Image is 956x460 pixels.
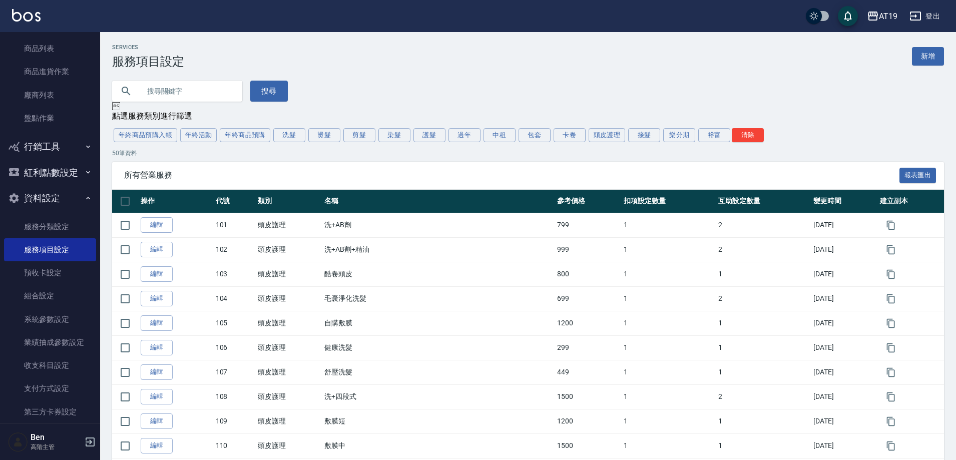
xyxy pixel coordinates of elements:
a: 編輯 [141,291,173,306]
td: 毛囊淨化洗髮 [322,286,555,311]
a: 商品進貨作業 [4,60,96,83]
td: 101 [213,213,256,237]
td: [DATE] [811,311,877,335]
div: AT19 [879,10,897,23]
td: 敷膜短 [322,409,555,433]
td: [DATE] [811,237,877,262]
td: 110 [213,433,256,458]
button: 接髮 [628,128,660,142]
td: 敷膜中 [322,433,555,458]
button: 樂分期 [663,128,695,142]
a: 盤點作業 [4,107,96,130]
td: [DATE] [811,262,877,286]
button: save [838,6,858,26]
a: 預收卡設定 [4,261,96,284]
td: 2 [716,213,810,237]
a: 第三方卡券設定 [4,400,96,423]
td: 頭皮護理 [255,433,322,458]
td: 洗+AB劑 [322,213,555,237]
button: 行銷工具 [4,134,96,160]
a: 業績抽成參數設定 [4,331,96,354]
td: 449 [555,360,621,384]
a: 編輯 [141,413,173,429]
td: 頭皮護理 [255,335,322,360]
span: 所有營業服務 [124,170,899,180]
td: 1 [621,237,716,262]
button: 燙髮 [308,128,340,142]
input: 搜尋關鍵字 [140,78,234,105]
th: 扣項設定數量 [621,190,716,213]
th: 建立副本 [877,190,944,213]
button: 搜尋 [250,81,288,102]
td: 107 [213,360,256,384]
td: 1 [621,262,716,286]
td: [DATE] [811,360,877,384]
a: 編輯 [141,389,173,404]
td: 洗+四段式 [322,384,555,409]
a: 編輯 [141,217,173,233]
td: 699 [555,286,621,311]
button: 報表匯出 [899,168,936,183]
p: 高階主管 [31,442,82,451]
a: 編輯 [141,315,173,331]
button: 頭皮護理 [589,128,626,142]
a: 系統參數設定 [4,308,96,331]
button: 剪髮 [343,128,375,142]
a: 支付方式設定 [4,377,96,400]
td: 104 [213,286,256,311]
td: 1 [621,213,716,237]
td: 1 [621,335,716,360]
td: 2 [716,237,810,262]
td: 1 [716,262,810,286]
td: 1 [621,286,716,311]
td: [DATE] [811,409,877,433]
td: [DATE] [811,335,877,360]
td: 1 [716,433,810,458]
td: 1 [621,433,716,458]
td: 108 [213,384,256,409]
th: 變更時間 [811,190,877,213]
td: 1 [716,409,810,433]
div: 點選服務類別進行篩選 [112,111,944,122]
h3: 服務項目設定 [112,55,184,69]
a: 編輯 [141,438,173,453]
td: 1500 [555,433,621,458]
td: 1 [621,311,716,335]
td: 102 [213,237,256,262]
td: 2 [716,384,810,409]
td: 1 [621,409,716,433]
td: 頭皮護理 [255,213,322,237]
td: 1200 [555,311,621,335]
td: 頭皮護理 [255,384,322,409]
a: 服務分類設定 [4,215,96,238]
td: 1 [716,335,810,360]
button: 清除 [732,128,764,142]
th: 類別 [255,190,322,213]
h2: Services [112,44,184,51]
img: Logo [12,9,41,22]
p: 50 筆資料 [112,149,944,158]
td: [DATE] [811,286,877,311]
td: 1200 [555,409,621,433]
button: 卡卷 [554,128,586,142]
button: 裕富 [698,128,730,142]
td: 舒壓洗髮 [322,360,555,384]
td: 106 [213,335,256,360]
button: 資料設定 [4,185,96,211]
button: 染髮 [378,128,410,142]
td: 1 [621,384,716,409]
button: 洗髮 [273,128,305,142]
td: 109 [213,409,256,433]
th: 代號 [213,190,256,213]
td: 酷卷頭皮 [322,262,555,286]
td: 299 [555,335,621,360]
th: 參考價格 [555,190,621,213]
td: 頭皮護理 [255,262,322,286]
td: 103 [213,262,256,286]
a: 編輯 [141,266,173,282]
a: 編輯 [141,242,173,257]
button: 中租 [484,128,516,142]
a: 組合設定 [4,284,96,307]
td: 自購敷膜 [322,311,555,335]
td: [DATE] [811,384,877,409]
